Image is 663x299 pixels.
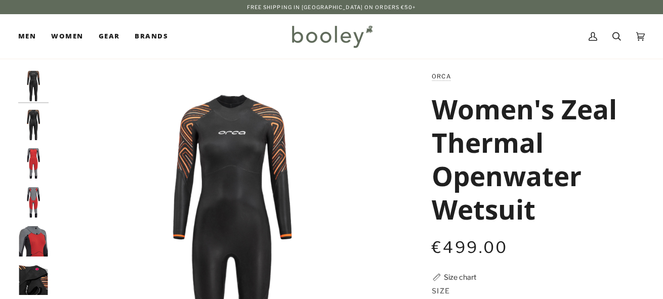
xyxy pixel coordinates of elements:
[99,31,120,41] span: Gear
[432,73,451,80] a: Orca
[135,31,168,41] span: Brands
[18,110,49,140] img: Orca Women's Zeal Thermal Openwater Wetsuit Black - Booley Galway
[18,187,49,218] img: Orca Women's Zeal Thermal Openwater Wetsuit Black - Booley Galway
[247,3,417,11] p: Free Shipping in [GEOGRAPHIC_DATA] on Orders €50+
[432,285,450,296] span: Size
[91,14,128,59] a: Gear
[18,14,44,59] a: Men
[127,14,176,59] a: Brands
[18,148,49,179] img: Orca Women's Zeal Thermal Openwater Wetsuit Black - Booley Galway
[432,92,634,226] h1: Women's Zeal Thermal Openwater Wetsuit
[51,31,83,41] span: Women
[18,226,49,257] img: Orca Women's Zeal Thermal Openwater Wetsuit Black - Booley Galway
[44,14,91,59] a: Women
[444,272,476,282] div: Size chart
[287,22,376,51] img: Booley
[18,71,49,101] img: Orca Women's Zeal Thermal Openwater Wetsuit Black - Booley Galway
[432,238,508,257] span: €499.00
[18,31,36,41] span: Men
[18,265,49,295] img: Orca Women's Zeal Thermal Openwater Wetsuit Black - Booley Galway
